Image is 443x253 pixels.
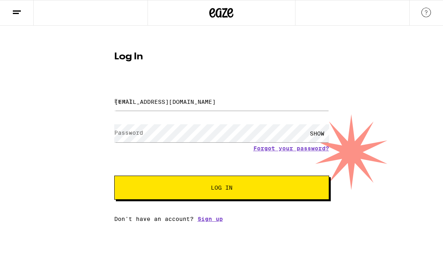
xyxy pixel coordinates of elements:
[114,93,329,111] input: Email
[114,98,132,104] label: Email
[114,52,329,62] h1: Log In
[114,216,329,222] div: Don't have an account?
[114,130,143,136] label: Password
[114,176,329,200] button: Log In
[198,216,223,222] a: Sign up
[253,145,329,152] a: Forgot your password?
[5,6,58,12] span: Hi. Need any help?
[305,124,329,142] div: SHOW
[211,185,233,190] span: Log In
